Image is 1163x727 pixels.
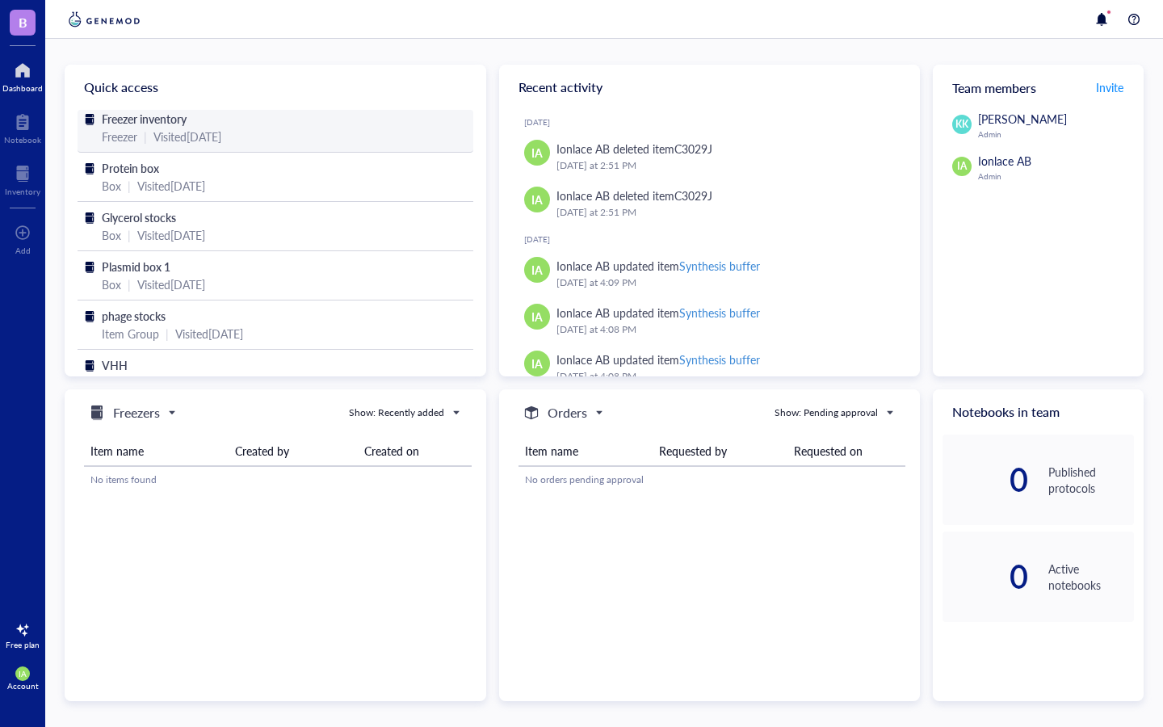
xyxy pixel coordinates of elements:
[128,177,131,195] div: |
[90,473,465,487] div: No items found
[113,403,160,422] h5: Freezers
[65,65,486,110] div: Quick access
[679,305,760,321] div: Synthesis buffer
[84,436,229,466] th: Item name
[531,308,543,326] span: IA
[556,304,760,321] div: Ionlace AB updated item
[531,191,543,208] span: IA
[7,681,39,691] div: Account
[102,177,121,195] div: Box
[102,325,159,342] div: Item Group
[1048,464,1134,496] div: Published protocols
[525,473,900,487] div: No orders pending approval
[175,374,243,392] div: Visited [DATE]
[137,275,205,293] div: Visited [DATE]
[512,250,908,297] a: IAIonlace AB updated itemSynthesis buffer[DATE] at 4:09 PM
[653,436,787,466] th: Requested by
[955,117,968,132] span: KK
[556,275,895,291] div: [DATE] at 4:09 PM
[102,160,159,176] span: Protein box
[5,161,40,196] a: Inventory
[19,669,27,679] span: IA
[556,257,760,275] div: Ionlace AB updated item
[1096,79,1123,95] span: Invite
[65,10,144,29] img: genemod-logo
[556,351,760,368] div: Ionlace AB updated item
[2,57,43,93] a: Dashboard
[978,129,1134,139] div: Admin
[674,141,712,157] div: C3029J
[229,436,358,466] th: Created by
[102,357,128,373] span: VHH
[2,83,43,93] div: Dashboard
[102,275,121,293] div: Box
[679,258,760,274] div: Synthesis buffer
[978,171,1134,181] div: Admin
[556,140,712,158] div: Ionlace AB deleted item
[128,226,131,244] div: |
[679,351,760,368] div: Synthesis buffer
[531,261,543,279] span: IA
[6,640,40,649] div: Free plan
[512,344,908,391] a: IAIonlace AB updated itemSynthesis buffer[DATE] at 4:08 PM
[933,65,1144,110] div: Team members
[556,204,895,221] div: [DATE] at 2:51 PM
[531,144,543,162] span: IA
[166,374,169,392] div: |
[1048,561,1134,593] div: Active notebooks
[524,234,908,244] div: [DATE]
[933,389,1144,435] div: Notebooks in team
[674,187,712,204] div: C3029J
[556,321,895,338] div: [DATE] at 4:08 PM
[102,111,187,127] span: Freezer inventory
[1095,74,1124,100] button: Invite
[978,153,1031,169] span: Ionlace AB
[349,406,444,420] div: Show: Recently added
[144,128,147,145] div: |
[166,325,169,342] div: |
[102,226,121,244] div: Box
[4,109,41,145] a: Notebook
[4,135,41,145] div: Notebook
[153,128,221,145] div: Visited [DATE]
[943,564,1028,590] div: 0
[499,65,921,110] div: Recent activity
[943,467,1028,493] div: 0
[548,403,587,422] h5: Orders
[358,436,472,466] th: Created on
[102,209,176,225] span: Glycerol stocks
[19,12,27,32] span: B
[524,117,908,127] div: [DATE]
[519,436,653,466] th: Item name
[137,226,205,244] div: Visited [DATE]
[512,297,908,344] a: IAIonlace AB updated itemSynthesis buffer[DATE] at 4:08 PM
[787,436,905,466] th: Requested on
[102,258,170,275] span: Plasmid box 1
[137,177,205,195] div: Visited [DATE]
[175,325,243,342] div: Visited [DATE]
[15,246,31,255] div: Add
[102,308,166,324] span: phage stocks
[978,111,1067,127] span: [PERSON_NAME]
[102,128,137,145] div: Freezer
[102,374,159,392] div: Item Group
[5,187,40,196] div: Inventory
[556,187,712,204] div: Ionlace AB deleted item
[128,275,131,293] div: |
[556,158,895,174] div: [DATE] at 2:51 PM
[957,159,967,174] span: IA
[775,406,878,420] div: Show: Pending approval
